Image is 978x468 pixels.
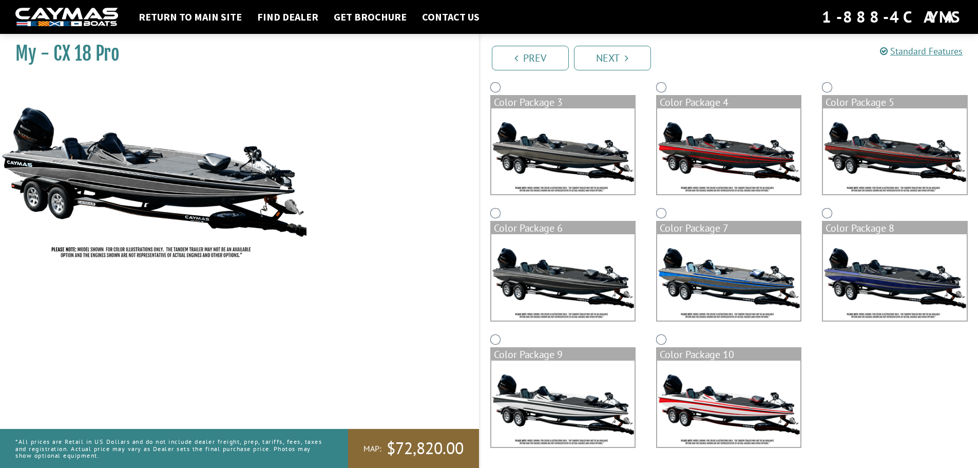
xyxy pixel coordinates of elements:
[491,96,635,108] div: Color Package 3
[492,46,569,70] a: Prev
[657,96,800,108] div: Color Package 4
[823,234,966,321] img: color_package_299.png
[491,108,635,195] img: color_package_294.png
[823,96,966,108] div: Color Package 5
[15,433,325,464] p: *All prices are Retail in US Dollars and do not include dealer freight, prep, tariffs, fees, taxe...
[363,443,381,454] span: MAP:
[15,42,453,65] h1: My - CX 18 Pro
[880,45,963,57] a: Standard Features
[657,348,800,361] div: Color Package 10
[823,222,966,234] div: Color Package 8
[387,438,464,459] span: $72,820.00
[822,6,963,28] div: 1-888-4CAYMAS
[491,222,635,234] div: Color Package 6
[417,10,485,24] a: Contact Us
[574,46,651,70] a: Next
[133,10,247,24] a: Return to main site
[329,10,412,24] a: Get Brochure
[491,348,635,361] div: Color Package 9
[348,429,479,468] a: MAP:$72,820.00
[15,8,118,27] img: white-logo-c9c8dbefe5ff5ceceb0f0178aa75bf4bb51f6bca0971e226c86eb53dfe498488.png
[252,10,323,24] a: Find Dealer
[657,234,800,321] img: color_package_298.png
[657,222,800,234] div: Color Package 7
[823,108,966,195] img: color_package_296.png
[657,108,800,195] img: color_package_295.png
[491,234,635,321] img: color_package_297.png
[657,361,800,447] img: color_package_301.png
[491,361,635,447] img: color_package_300.png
